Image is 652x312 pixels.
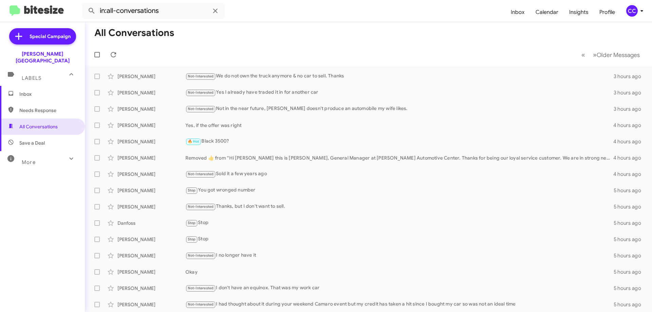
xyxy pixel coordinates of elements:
div: I no longer have it [185,252,614,259]
div: 5 hours ago [614,220,647,226]
div: I don't have an equinox. That was my work car [185,284,614,292]
span: Stop [188,221,196,225]
span: Special Campaign [30,33,71,40]
span: Not-Interested [188,253,214,258]
div: 3 hours ago [614,106,647,112]
div: [PERSON_NAME] [117,252,185,259]
div: [PERSON_NAME] [117,269,185,275]
button: CC [620,5,645,17]
div: 4 hours ago [613,122,647,129]
div: 4 hours ago [613,138,647,145]
div: [PERSON_NAME] [117,138,185,145]
div: [PERSON_NAME] [117,236,185,243]
span: Stop [188,237,196,241]
div: Stop [185,235,614,243]
a: Profile [594,2,620,22]
div: Thanks, but I don't want to sell. [185,203,614,210]
input: Search [82,3,225,19]
div: [PERSON_NAME] [117,106,185,112]
div: Yes I already have traded it in for another car [185,89,614,96]
div: We do not own the truck anymore & no car to sell. Thanks [185,72,614,80]
div: 4 hours ago [613,171,647,178]
span: 🔥 Hot [188,139,199,144]
div: 5 hours ago [614,236,647,243]
div: 5 hours ago [614,203,647,210]
span: Not-Interested [188,90,214,95]
div: 4 hours ago [613,154,647,161]
div: [PERSON_NAME] [117,301,185,308]
div: 3 hours ago [614,89,647,96]
div: Removed ‌👍‌ from “ Hi [PERSON_NAME] this is [PERSON_NAME], General Manager at [PERSON_NAME] Autom... [185,154,613,161]
div: [PERSON_NAME] [117,122,185,129]
span: Labels [22,75,41,81]
span: Not-Interested [188,302,214,307]
div: [PERSON_NAME] [117,154,185,161]
span: « [581,51,585,59]
div: Black 3500? [185,137,613,145]
span: Not-Interested [188,107,214,111]
div: Danfoss [117,220,185,226]
div: 5 hours ago [614,187,647,194]
div: 5 hours ago [614,252,647,259]
nav: Page navigation example [578,48,644,62]
div: Sold it a few years ago [185,170,613,178]
span: Older Messages [597,51,640,59]
div: [PERSON_NAME] [117,187,185,194]
div: 5 hours ago [614,285,647,292]
button: Previous [577,48,589,62]
span: » [593,51,597,59]
span: Not-Interested [188,204,214,209]
div: 5 hours ago [614,301,647,308]
span: Not-Interested [188,74,214,78]
div: Yes, if the offer was right [185,122,613,129]
span: Stop [188,188,196,192]
h1: All Conversations [94,27,174,38]
div: [PERSON_NAME] [117,171,185,178]
a: Inbox [505,2,530,22]
div: Not in the near future, [PERSON_NAME] doesn't produce an automobile my wife likes. [185,105,614,113]
div: [PERSON_NAME] [117,203,185,210]
span: Not-Interested [188,172,214,176]
div: [PERSON_NAME] [117,73,185,80]
div: 5 hours ago [614,269,647,275]
span: Not-Interested [188,286,214,290]
div: CC [626,5,638,17]
span: Inbox [19,91,77,97]
button: Next [589,48,644,62]
span: All Conversations [19,123,58,130]
span: Needs Response [19,107,77,114]
div: [PERSON_NAME] [117,89,185,96]
a: Special Campaign [9,28,76,44]
div: Okay [185,269,614,275]
div: I had thought about it during your weekend Camaro event but my credit has taken a hit since I bou... [185,300,614,308]
a: Insights [564,2,594,22]
a: Calendar [530,2,564,22]
span: More [22,159,36,165]
div: You got wronged number [185,186,614,194]
div: Stop [185,219,614,227]
span: Save a Deal [19,140,45,146]
div: 3 hours ago [614,73,647,80]
div: [PERSON_NAME] [117,285,185,292]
